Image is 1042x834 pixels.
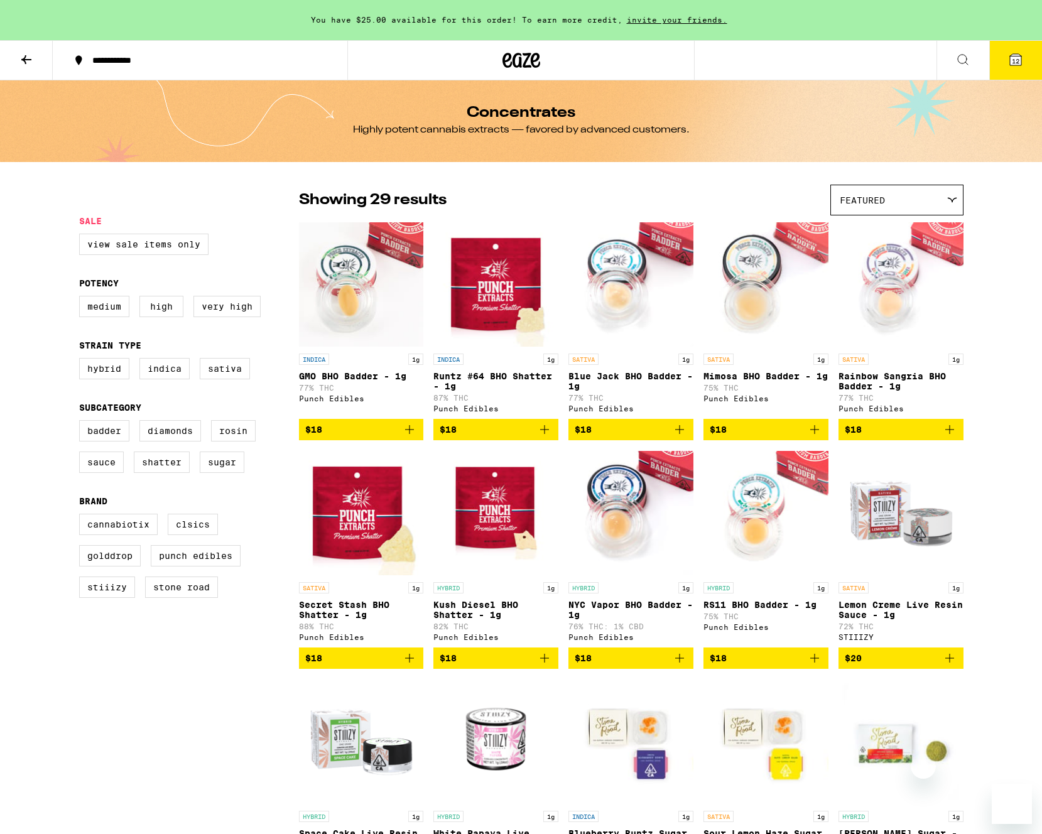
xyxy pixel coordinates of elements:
[568,394,693,402] p: 77% THC
[703,600,828,610] p: RS11 BHO Badder - 1g
[568,622,693,631] p: 76% THC: 1% CBD
[568,647,693,669] button: Add to bag
[433,622,558,631] p: 82% THC
[305,425,322,435] span: $18
[408,354,423,365] p: 1g
[543,354,558,365] p: 1g
[433,419,558,440] button: Add to bag
[299,450,424,647] a: Open page for Secret Stash BHO Shatter - 1g from Punch Edibles
[211,420,256,441] label: Rosin
[433,582,464,593] p: HYBRID
[299,622,424,631] p: 88% THC
[838,811,869,822] p: HYBRID
[703,222,828,419] a: Open page for Mimosa BHO Badder - 1g from Punch Edibles
[433,811,464,822] p: HYBRID
[838,647,963,669] button: Add to bag
[433,450,558,647] a: Open page for Kush Diesel BHO Shatter - 1g from Punch Edibles
[299,394,424,403] div: Punch Edibles
[568,600,693,620] p: NYC Vapor BHO Badder - 1g
[838,404,963,413] div: Punch Edibles
[568,450,693,576] img: Punch Edibles - NYC Vapor BHO Badder - 1g
[568,679,693,804] img: Stone Road - Blueberry Runtz Sugar - 1g
[622,16,732,24] span: invite your friends.
[467,106,575,121] h1: Concentrates
[79,216,102,226] legend: Sale
[299,371,424,381] p: GMO BHO Badder - 1g
[568,582,599,593] p: HYBRID
[299,354,329,365] p: INDICA
[299,384,424,392] p: 77% THC
[989,41,1042,80] button: 12
[575,425,592,435] span: $18
[433,647,558,669] button: Add to bag
[299,679,424,804] img: STIIIZY - Space Cake Live Resin Sauce - 1g
[440,425,457,435] span: $18
[813,811,828,822] p: 1g
[703,222,828,347] img: Punch Edibles - Mimosa BHO Badder - 1g
[703,419,828,440] button: Add to bag
[568,450,693,647] a: Open page for NYC Vapor BHO Badder - 1g from Punch Edibles
[678,354,693,365] p: 1g
[575,653,592,663] span: $18
[838,582,869,593] p: SATIVA
[568,222,693,419] a: Open page for Blue Jack BHO Badder - 1g from Punch Edibles
[703,394,828,403] div: Punch Edibles
[838,394,963,402] p: 77% THC
[838,371,963,391] p: Rainbow Sangria BHO Badder - 1g
[703,450,828,576] img: Punch Edibles - RS11 BHO Badder - 1g
[911,754,936,779] iframe: Close message
[79,403,141,413] legend: Subcategory
[838,600,963,620] p: Lemon Creme Live Resin Sauce - 1g
[440,653,457,663] span: $18
[299,222,424,419] a: Open page for GMO BHO Badder - 1g from Punch Edibles
[838,622,963,631] p: 72% THC
[79,496,107,506] legend: Brand
[79,420,129,441] label: Badder
[79,340,141,350] legend: Strain Type
[299,647,424,669] button: Add to bag
[703,450,828,647] a: Open page for RS11 BHO Badder - 1g from Punch Edibles
[703,679,828,804] img: Stone Road - Sour Lemon Haze Sugar - 1g
[139,420,201,441] label: Diamonds
[299,811,329,822] p: HYBRID
[813,354,828,365] p: 1g
[992,784,1032,824] iframe: Button to launch messaging window
[134,452,190,473] label: Shatter
[845,425,862,435] span: $18
[678,811,693,822] p: 1g
[568,222,693,347] img: Punch Edibles - Blue Jack BHO Badder - 1g
[353,123,690,137] div: Highly potent cannabis extracts — favored by advanced customers.
[710,425,727,435] span: $18
[79,358,129,379] label: Hybrid
[840,195,885,205] span: Featured
[299,600,424,620] p: Secret Stash BHO Shatter - 1g
[703,623,828,631] div: Punch Edibles
[543,582,558,593] p: 1g
[200,358,250,379] label: Sativa
[151,545,241,566] label: Punch Edibles
[79,234,209,255] label: View Sale Items Only
[433,222,558,347] img: Punch Edibles - Runtz #64 BHO Shatter - 1g
[193,296,261,317] label: Very High
[79,577,135,598] label: STIIIZY
[703,582,734,593] p: HYBRID
[948,354,963,365] p: 1g
[568,404,693,413] div: Punch Edibles
[948,811,963,822] p: 1g
[703,371,828,381] p: Mimosa BHO Badder - 1g
[838,222,963,419] a: Open page for Rainbow Sangria BHO Badder - 1g from Punch Edibles
[838,450,963,576] img: STIIIZY - Lemon Creme Live Resin Sauce - 1g
[79,452,124,473] label: Sauce
[838,354,869,365] p: SATIVA
[568,811,599,822] p: INDICA
[568,419,693,440] button: Add to bag
[139,296,183,317] label: High
[813,582,828,593] p: 1g
[145,577,218,598] label: Stone Road
[703,612,828,620] p: 75% THC
[408,811,423,822] p: 1g
[703,811,734,822] p: SATIVA
[408,582,423,593] p: 1g
[299,190,447,211] p: Showing 29 results
[703,384,828,392] p: 75% THC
